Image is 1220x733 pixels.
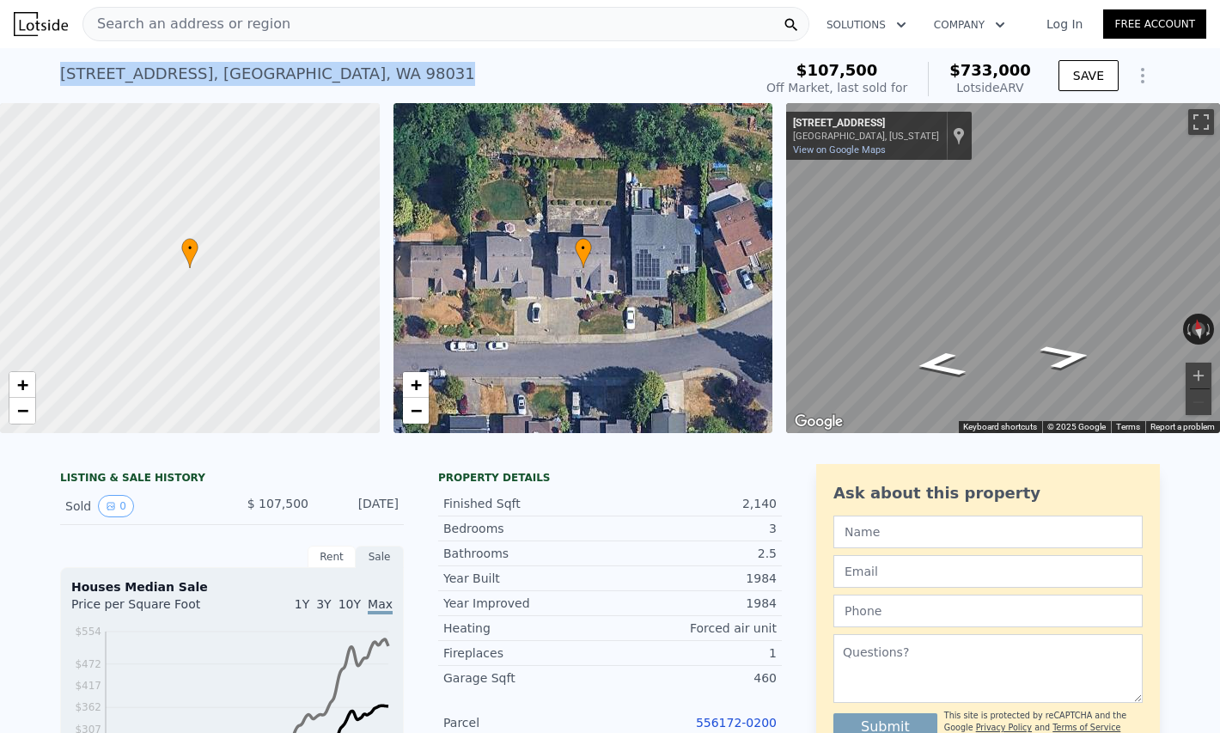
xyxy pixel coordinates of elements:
[920,9,1019,40] button: Company
[1186,389,1211,415] button: Zoom out
[247,497,308,510] span: $ 107,500
[786,103,1220,433] div: Street View
[833,595,1143,627] input: Phone
[1186,363,1211,388] button: Zoom in
[1052,723,1120,732] a: Terms of Service
[833,481,1143,505] div: Ask about this property
[1026,15,1103,33] a: Log In
[1116,422,1140,431] a: Terms (opens in new tab)
[65,495,218,517] div: Sold
[308,546,356,568] div: Rent
[75,701,101,713] tspan: $362
[813,9,920,40] button: Solutions
[438,471,782,485] div: Property details
[793,144,886,156] a: View on Google Maps
[60,62,475,86] div: [STREET_ADDRESS] , [GEOGRAPHIC_DATA] , WA 98031
[793,131,939,142] div: [GEOGRAPHIC_DATA], [US_STATE]
[1183,314,1193,345] button: Rotate counterclockwise
[976,723,1032,732] a: Privacy Policy
[833,555,1143,588] input: Email
[610,595,777,612] div: 1984
[443,545,610,562] div: Bathrooms
[796,61,878,79] span: $107,500
[610,669,777,687] div: 460
[575,238,592,268] div: •
[75,658,101,670] tspan: $472
[17,374,28,395] span: +
[443,644,610,662] div: Fireplaces
[790,411,847,433] img: Google
[610,620,777,637] div: Forced air unit
[410,400,421,421] span: −
[575,241,592,256] span: •
[1188,109,1214,135] button: Toggle fullscreen view
[892,346,987,383] path: Go West, SE 228th Pl
[71,578,393,596] div: Houses Median Sale
[403,372,429,398] a: Zoom in
[1103,9,1206,39] a: Free Account
[83,14,290,34] span: Search an address or region
[443,669,610,687] div: Garage Sqft
[1205,314,1215,345] button: Rotate clockwise
[9,398,35,424] a: Zoom out
[410,374,421,395] span: +
[949,79,1031,96] div: Lotside ARV
[766,79,907,96] div: Off Market, last sold for
[316,597,331,611] span: 3Y
[790,411,847,433] a: Open this area in Google Maps (opens a new window)
[181,238,198,268] div: •
[610,570,777,587] div: 1984
[610,545,777,562] div: 2.5
[443,520,610,537] div: Bedrooms
[14,12,68,36] img: Lotside
[443,570,610,587] div: Year Built
[403,398,429,424] a: Zoom out
[793,117,939,131] div: [STREET_ADDRESS]
[1125,58,1160,93] button: Show Options
[1018,338,1115,375] path: Go East, SE 228th Pl
[9,372,35,398] a: Zoom in
[696,716,777,730] a: 556172-0200
[75,680,101,692] tspan: $417
[75,626,101,638] tspan: $554
[339,597,361,611] span: 10Y
[295,597,309,611] span: 1Y
[949,61,1031,79] span: $733,000
[610,495,777,512] div: 2,140
[181,241,198,256] span: •
[610,520,777,537] div: 3
[1058,60,1119,91] button: SAVE
[786,103,1220,433] div: Map
[356,546,404,568] div: Sale
[443,714,610,731] div: Parcel
[963,421,1037,433] button: Keyboard shortcuts
[610,644,777,662] div: 1
[953,126,965,145] a: Show location on map
[98,495,134,517] button: View historical data
[322,495,399,517] div: [DATE]
[443,620,610,637] div: Heating
[1190,313,1208,345] button: Reset the view
[17,400,28,421] span: −
[443,595,610,612] div: Year Improved
[443,495,610,512] div: Finished Sqft
[1150,422,1215,431] a: Report a problem
[833,516,1143,548] input: Name
[60,471,404,488] div: LISTING & SALE HISTORY
[1047,422,1106,431] span: © 2025 Google
[368,597,393,614] span: Max
[71,596,232,623] div: Price per Square Foot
